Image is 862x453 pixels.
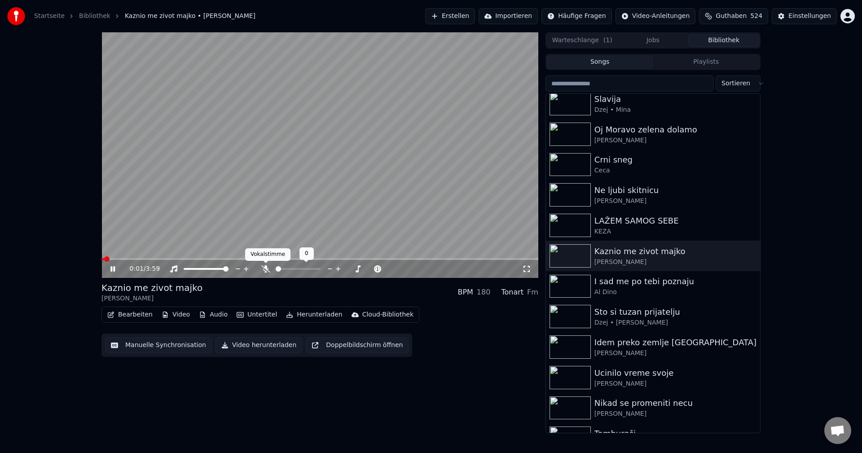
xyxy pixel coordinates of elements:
[772,8,837,24] button: Einstellungen
[541,8,612,24] button: Häufige Fragen
[282,308,346,321] button: Herunterladen
[824,417,851,444] a: Chat öffnen
[104,308,156,321] button: Bearbeiten
[457,287,473,298] div: BPM
[130,264,151,273] div: /
[233,308,281,321] button: Untertitel
[34,12,65,21] a: Startseite
[7,7,25,25] img: youka
[79,12,110,21] a: Bibliothek
[101,294,202,303] div: [PERSON_NAME]
[34,12,255,21] nav: breadcrumb
[479,8,538,24] button: Importieren
[688,34,759,47] button: Bibliothek
[594,227,756,236] div: KEZA
[215,337,302,353] button: Video herunterladen
[594,245,756,258] div: Kaznio me zivot majko
[547,34,618,47] button: Warteschlange
[245,248,290,261] div: Vokalstimme
[594,288,756,297] div: Al Dino
[750,12,762,21] span: 524
[594,154,756,166] div: Crni sneg
[158,308,194,321] button: Video
[130,264,144,273] span: 0:01
[306,337,409,353] button: Doppelbildschirm öffnen
[699,8,768,24] button: Guthaben524
[594,106,756,114] div: Dzej • Mina
[618,34,689,47] button: Jobs
[788,12,831,21] div: Einstellungen
[527,287,538,298] div: Fm
[105,337,212,353] button: Manuelle Synchronisation
[594,197,756,206] div: [PERSON_NAME]
[594,258,756,267] div: [PERSON_NAME]
[594,136,756,145] div: [PERSON_NAME]
[477,287,491,298] div: 180
[594,427,756,440] div: Tamburaši
[594,349,756,358] div: [PERSON_NAME]
[594,184,756,197] div: Ne ljubi skitnicu
[594,306,756,318] div: Sto si tuzan prijatelju
[146,264,160,273] span: 3:59
[716,12,747,21] span: Guthaben
[125,12,255,21] span: Kaznio me zivot majko • [PERSON_NAME]
[501,287,523,298] div: Tonart
[594,318,756,327] div: Dzej • [PERSON_NAME]
[594,275,756,288] div: I sad me po tebi poznaju
[594,397,756,409] div: Nikad se promeniti necu
[616,8,696,24] button: Video-Anleitungen
[594,215,756,227] div: LAŽEM SAMOG SEBE
[547,56,653,69] button: Songs
[594,123,756,136] div: Oj Moravo zelena dolamo
[721,79,750,88] span: Sortieren
[594,367,756,379] div: Ucinilo vreme svoje
[299,247,314,260] div: 0
[603,36,612,45] span: ( 1 )
[594,166,756,175] div: Ceca
[101,281,202,294] div: Kaznio me zivot majko
[594,409,756,418] div: [PERSON_NAME]
[195,308,231,321] button: Audio
[594,336,756,349] div: Idem preko zemlje [GEOGRAPHIC_DATA]
[653,56,759,69] button: Playlists
[594,93,756,106] div: Slavija
[594,379,756,388] div: [PERSON_NAME]
[425,8,475,24] button: Erstellen
[362,310,413,319] div: Cloud-Bibliothek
